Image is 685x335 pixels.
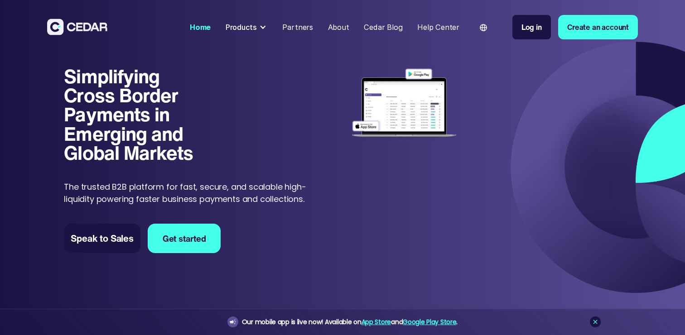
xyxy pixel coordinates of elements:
div: Home [190,22,211,33]
a: Partners [279,17,317,37]
div: About [328,22,349,33]
div: Partners [282,22,313,33]
a: About [324,17,352,37]
a: Home [186,17,215,37]
div: Help Center [417,22,459,33]
div: Products [226,22,257,33]
a: Cedar Blog [360,17,406,37]
img: Dashboard of transactions [350,67,458,140]
div: Products [222,18,271,36]
div: Cedar Blog [364,22,402,33]
p: The trusted B2B platform for fast, secure, and scalable high-liquidity powering faster business p... [64,181,313,205]
a: Speak to Sales [64,224,140,253]
a: Log in [512,15,551,39]
a: Get started [148,224,221,253]
a: Help Center [414,17,463,37]
div: Log in [521,22,542,33]
img: world icon [480,24,487,31]
h1: Simplifying Cross Border Payments in Emerging and Global Markets [64,67,213,163]
a: Create an account [558,15,638,39]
